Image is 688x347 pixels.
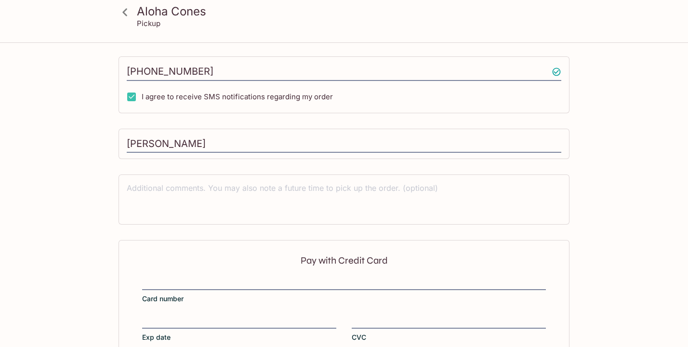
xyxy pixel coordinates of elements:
h3: Aloha Cones [137,4,568,19]
iframe: To enrich screen reader interactions, please activate Accessibility in Grammarly extension settings [142,316,336,327]
iframe: To enrich screen reader interactions, please activate Accessibility in Grammarly extension settings [352,316,546,327]
span: CVC [352,333,366,342]
p: Pickup [137,19,160,28]
input: Enter phone number [127,63,561,81]
span: I agree to receive SMS notifications regarding my order [142,92,333,101]
input: Enter first and last name [127,135,561,153]
span: Exp date [142,333,171,342]
p: Pay with Credit Card [142,256,546,265]
span: Card number [142,294,184,304]
iframe: To enrich screen reader interactions, please activate Accessibility in Grammarly extension settings [142,278,546,288]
